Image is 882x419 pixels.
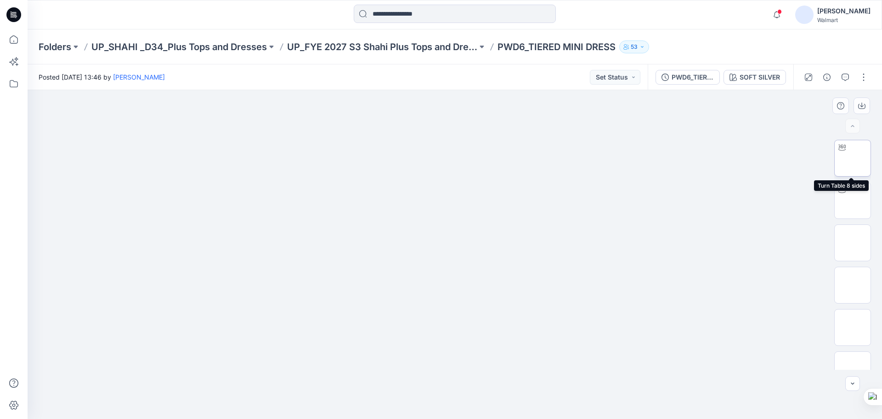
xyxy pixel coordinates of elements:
button: 53 [619,40,649,53]
a: UP_FYE 2027 S3 Shahi Plus Tops and Dress [287,40,477,53]
p: 53 [631,42,638,52]
div: [PERSON_NAME] [817,6,871,17]
a: Folders [39,40,71,53]
button: PWD6_TIERED MINI DRESS([DATE]) [656,70,720,85]
button: SOFT SILVER [724,70,786,85]
a: UP_SHAHI _D34_Plus Tops and Dresses [91,40,267,53]
button: Details [820,70,834,85]
span: Posted [DATE] 13:46 by [39,72,165,82]
div: SOFT SILVER [740,72,780,82]
p: PWD6_TIERED MINI DRESS [498,40,616,53]
div: Walmart [817,17,871,23]
img: avatar [795,6,814,24]
div: PWD6_TIERED MINI DRESS([DATE]) [672,72,714,82]
a: [PERSON_NAME] [113,73,165,81]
